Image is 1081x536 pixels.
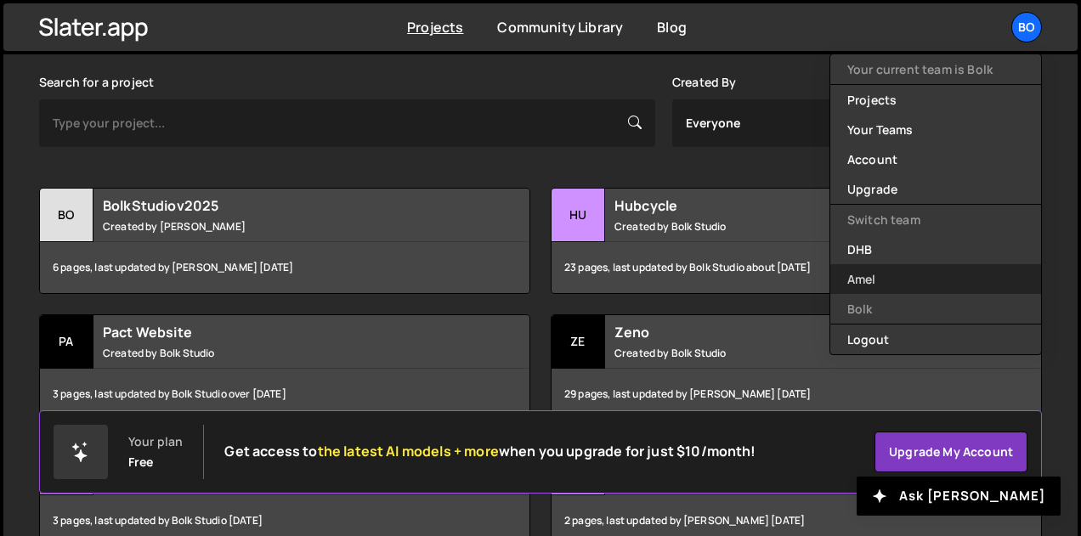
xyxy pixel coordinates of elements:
div: Free [128,455,154,469]
button: Logout [830,324,1041,354]
div: 29 pages, last updated by [PERSON_NAME] [DATE] [552,369,1041,420]
div: Your plan [128,435,183,449]
div: Pa [40,315,93,369]
a: Projects [407,18,463,37]
a: DHB [830,234,1041,264]
div: 3 pages, last updated by Bolk Studio over [DATE] [40,369,529,420]
h2: Zeno [614,323,990,341]
a: Upgrade my account [874,432,1027,472]
h2: BolkStudiov2025 [103,196,478,215]
a: Upgrade [830,174,1041,204]
h2: Pact Website [103,323,478,341]
a: Projects [830,85,1041,115]
a: Bo [1011,12,1042,42]
label: Search for a project [39,76,154,89]
a: Ze Zeno Created by Bolk Studio 29 pages, last updated by [PERSON_NAME] [DATE] [551,314,1042,420]
a: Bo BolkStudiov2025 Created by [PERSON_NAME] 6 pages, last updated by [PERSON_NAME] [DATE] [39,188,530,294]
h2: Hubcycle [614,196,990,215]
div: Hu [552,189,605,242]
a: Blog [657,18,687,37]
a: Community Library [497,18,623,37]
button: Ask [PERSON_NAME] [857,477,1061,516]
input: Type your project... [39,99,655,147]
div: Bo [40,189,93,242]
a: Your Teams [830,115,1041,144]
small: Created by Bolk Studio [103,346,478,360]
small: Created by [PERSON_NAME] [103,219,478,234]
div: 23 pages, last updated by Bolk Studio about [DATE] [552,242,1041,293]
small: Created by Bolk Studio [614,219,990,234]
small: Created by Bolk Studio [614,346,990,360]
div: Ze [552,315,605,369]
a: Pa Pact Website Created by Bolk Studio 3 pages, last updated by Bolk Studio over [DATE] [39,314,530,420]
a: Hu Hubcycle Created by Bolk Studio 23 pages, last updated by Bolk Studio about [DATE] [551,188,1042,294]
span: the latest AI models + more [318,442,499,460]
div: 6 pages, last updated by [PERSON_NAME] [DATE] [40,242,529,293]
h2: Get access to when you upgrade for just $10/month! [224,443,756,460]
label: Created By [672,76,737,89]
a: Amel [830,264,1041,294]
a: Account [830,144,1041,174]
